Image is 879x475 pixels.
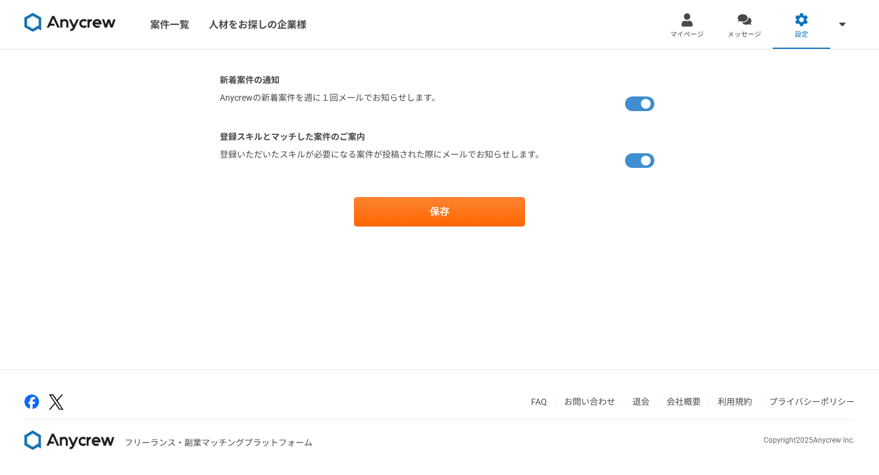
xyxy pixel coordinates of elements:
a: プライバシーポリシー [769,397,855,407]
img: 8DqYSo04kwAAAAASUVORK5CYII= [24,430,115,450]
img: 8DqYSo04kwAAAAASUVORK5CYII= [24,13,116,32]
span: 設定 [795,30,808,40]
p: 新着案件の通知 [220,74,659,87]
p: Copyright 2025 Anycrew inc. [764,435,855,446]
img: x-391a3a86.png [49,394,63,410]
a: 利用規約 [718,397,752,407]
label: 登録いただいたスキルが必要になる案件が投稿された際にメールでお知らせします。 [220,148,544,173]
a: FAQ [531,397,547,407]
p: フリーランス・副業マッチングプラットフォーム [125,437,313,449]
p: 登録スキルとマッチした案件のご案内 [220,131,659,143]
a: 会社概要 [667,397,701,407]
button: 保存 [354,197,525,227]
span: メッセージ [728,30,761,40]
a: 退会 [632,397,649,407]
a: お問い合わせ [564,397,615,407]
span: マイページ [670,30,704,40]
label: Anycrewの新着案件を週に１回メールでお知らせします。 [220,92,440,116]
img: facebook-2adfd474.png [24,394,39,409]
